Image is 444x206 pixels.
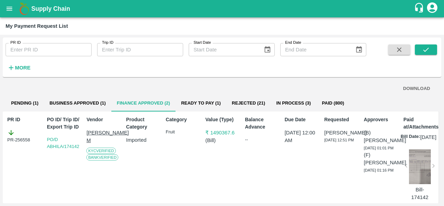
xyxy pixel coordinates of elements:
[324,129,358,137] p: [PERSON_NAME]
[401,133,420,141] p: Bill Date:
[284,129,318,145] p: [DATE] 12:00 AM
[245,136,278,143] div: --
[97,43,183,56] input: Enter Trip ID
[364,168,394,172] span: [DATE] 01:16 PM
[6,43,92,56] input: Enter PR ID
[6,22,68,31] div: My Payment Request List
[226,95,271,112] button: Rejected (21)
[166,116,199,123] p: Category
[284,116,318,123] p: Due Date
[205,129,239,137] p: ₹ 1490367.6
[280,43,350,56] input: End Date
[15,65,31,71] strong: More
[364,146,394,150] span: [DATE] 01:01 PM
[400,83,433,95] button: DOWNLOAD
[285,40,301,46] label: End Date
[403,116,437,131] p: Paid at/Attachments
[364,129,397,145] p: (B) [PERSON_NAME]
[414,2,426,15] div: customer-support
[31,5,70,12] b: Supply Chain
[111,95,176,112] button: Finance Approved (2)
[194,40,211,46] label: Start Date
[44,95,111,112] button: Business Approved (1)
[86,116,120,123] p: Vendor
[271,95,316,112] button: In Process (3)
[86,154,118,160] span: Bank Verified
[426,1,438,16] div: account of current user
[47,137,79,149] a: PO/D ABHILA/174142
[352,43,366,56] button: Choose date
[10,40,21,46] label: PR ID
[316,95,350,112] button: Paid (800)
[409,186,431,201] p: Bill-174142
[166,129,199,135] p: Fruit
[176,95,226,112] button: Ready To Pay (1)
[324,138,354,142] span: [DATE] 12:51 PM
[86,148,116,154] span: KYC Verified
[324,116,358,123] p: Requested
[7,116,41,123] p: PR ID
[126,116,160,131] p: Product Category
[205,116,239,123] p: Value (Type)
[17,2,31,16] img: logo
[189,43,258,56] input: Start Date
[126,136,160,144] p: Imported
[6,95,44,112] button: Pending (1)
[1,1,17,17] button: open drawer
[102,40,113,46] label: Trip ID
[31,4,414,14] a: Supply Chain
[420,133,436,141] p: [DATE]
[7,129,41,143] div: PR-256558
[364,151,397,167] p: (F) [PERSON_NAME]
[245,116,278,131] p: Balance Advance
[86,129,120,145] p: [PERSON_NAME] M
[364,116,397,123] p: Approvers
[261,43,274,56] button: Choose date
[6,62,32,74] button: More
[205,137,239,144] p: ( Bill )
[47,116,80,131] p: PO ID/ Trip ID/ Export Trip ID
